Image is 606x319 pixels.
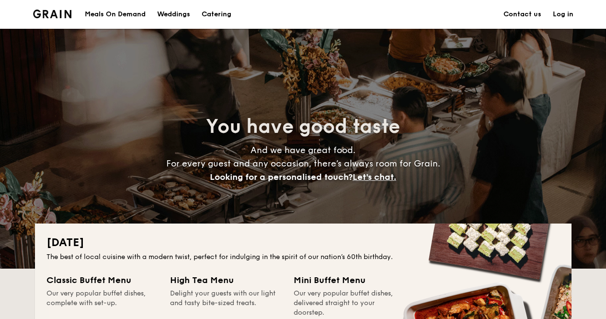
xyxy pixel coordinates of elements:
[33,10,72,18] img: Grain
[170,289,282,318] div: Delight your guests with our light and tasty bite-sized treats.
[46,252,560,262] div: The best of local cuisine with a modern twist, perfect for indulging in the spirit of our nation’...
[46,289,159,318] div: Our very popular buffet dishes, complete with set-up.
[210,172,353,182] span: Looking for a personalised touch?
[46,273,159,287] div: Classic Buffet Menu
[46,235,560,250] h2: [DATE]
[206,115,400,138] span: You have good taste
[166,145,440,182] span: And we have great food. For every guest and any occasion, there’s always room for Grain.
[294,273,406,287] div: Mini Buffet Menu
[33,10,72,18] a: Logotype
[170,273,282,287] div: High Tea Menu
[353,172,396,182] span: Let's chat.
[294,289,406,318] div: Our very popular buffet dishes, delivered straight to your doorstep.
